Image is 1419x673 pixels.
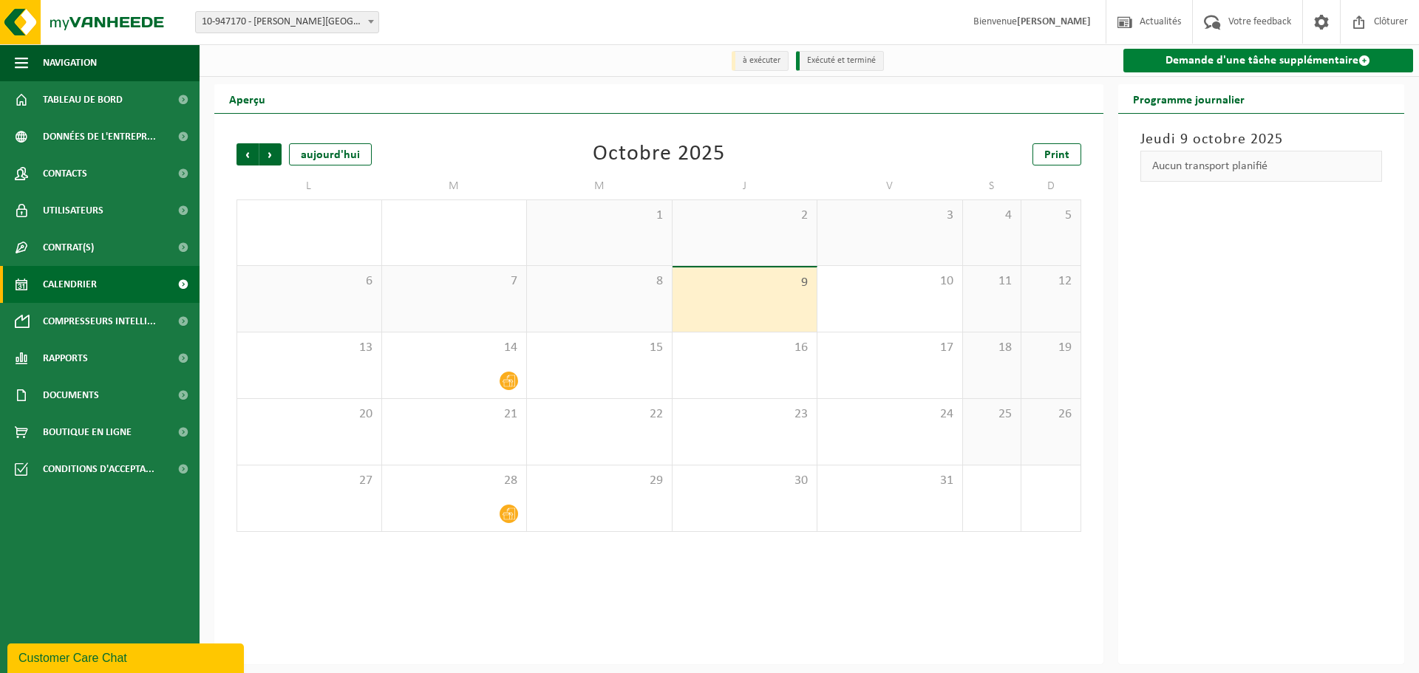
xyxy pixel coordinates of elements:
span: 6 [245,273,374,290]
span: 7 [389,273,520,290]
div: Octobre 2025 [593,143,725,165]
span: 4 [970,208,1014,224]
span: Compresseurs intelli... [43,303,156,340]
span: Rapports [43,340,88,377]
span: Précédent [236,143,259,165]
h3: Jeudi 9 octobre 2025 [1140,129,1383,151]
a: Demande d'une tâche supplémentaire [1123,49,1414,72]
td: M [382,173,528,199]
iframe: chat widget [7,640,247,673]
span: 15 [534,340,664,356]
td: J [673,173,818,199]
a: Print [1032,143,1081,165]
span: 17 [825,340,955,356]
span: 5 [1029,208,1072,224]
span: Données de l'entrepr... [43,118,156,155]
span: 24 [825,406,955,423]
span: 27 [245,473,374,489]
span: 10-947170 - AMBIOSE - FERNELMONT [196,12,378,33]
span: 18 [970,340,1014,356]
span: Tableau de bord [43,81,123,118]
h2: Aperçu [214,84,280,113]
span: 26 [1029,406,1072,423]
span: 25 [970,406,1014,423]
td: D [1021,173,1081,199]
span: Conditions d'accepta... [43,451,154,488]
td: L [236,173,382,199]
h2: Programme journalier [1118,84,1259,113]
span: 10-947170 - AMBIOSE - FERNELMONT [195,11,379,33]
span: 23 [680,406,810,423]
span: Navigation [43,44,97,81]
div: aujourd'hui [289,143,372,165]
span: 1 [534,208,664,224]
span: Suivant [259,143,282,165]
td: V [817,173,963,199]
span: 9 [680,275,810,291]
li: à exécuter [732,51,789,71]
span: Calendrier [43,266,97,303]
span: Contacts [43,155,87,192]
div: Aucun transport planifié [1140,151,1383,182]
span: 31 [825,473,955,489]
li: Exécuté et terminé [796,51,884,71]
td: S [963,173,1022,199]
span: Documents [43,377,99,414]
span: Contrat(s) [43,229,94,266]
span: 28 [389,473,520,489]
span: 20 [245,406,374,423]
span: Utilisateurs [43,192,103,229]
span: 19 [1029,340,1072,356]
span: 10 [825,273,955,290]
span: 12 [1029,273,1072,290]
span: 3 [825,208,955,224]
span: 8 [534,273,664,290]
span: Boutique en ligne [43,414,132,451]
strong: [PERSON_NAME] [1017,16,1091,27]
span: 16 [680,340,810,356]
span: 13 [245,340,374,356]
td: M [527,173,673,199]
span: 29 [534,473,664,489]
span: 22 [534,406,664,423]
span: 14 [389,340,520,356]
span: 2 [680,208,810,224]
span: 30 [680,473,810,489]
span: 11 [970,273,1014,290]
span: Print [1044,149,1069,161]
span: 21 [389,406,520,423]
